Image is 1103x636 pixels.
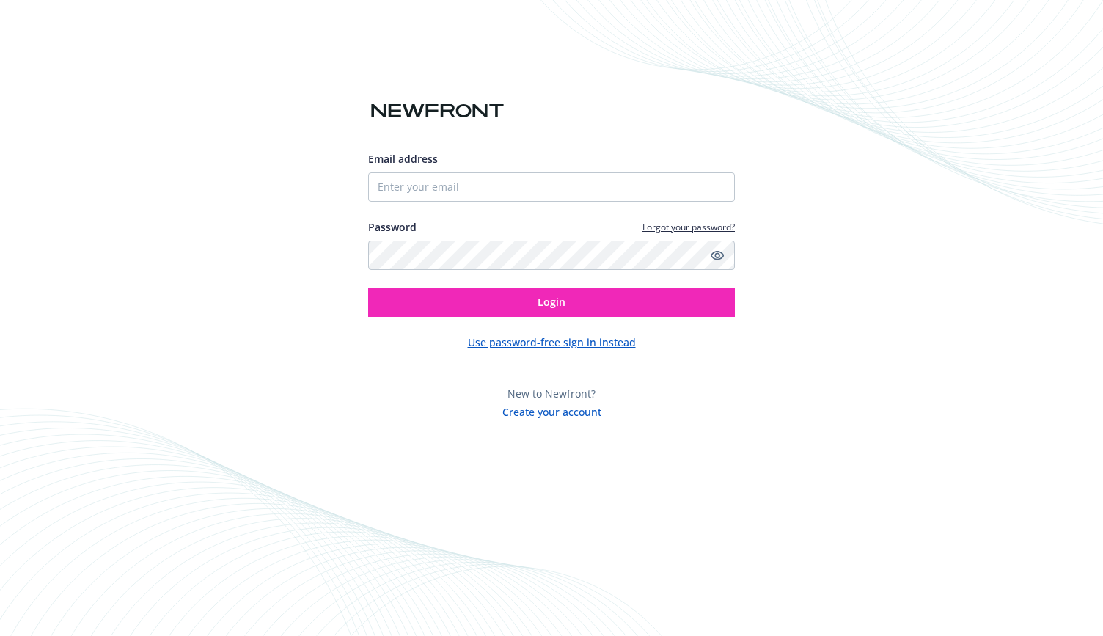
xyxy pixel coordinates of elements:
span: Email address [368,152,438,166]
button: Use password-free sign in instead [468,335,636,350]
input: Enter your email [368,172,735,202]
input: Enter your password [368,241,735,270]
label: Password [368,219,417,235]
a: Show password [708,246,726,264]
span: Login [538,295,565,309]
img: Newfront logo [368,98,507,124]
button: Create your account [502,401,601,420]
a: Forgot your password? [642,221,735,233]
span: New to Newfront? [507,387,596,401]
button: Login [368,288,735,317]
